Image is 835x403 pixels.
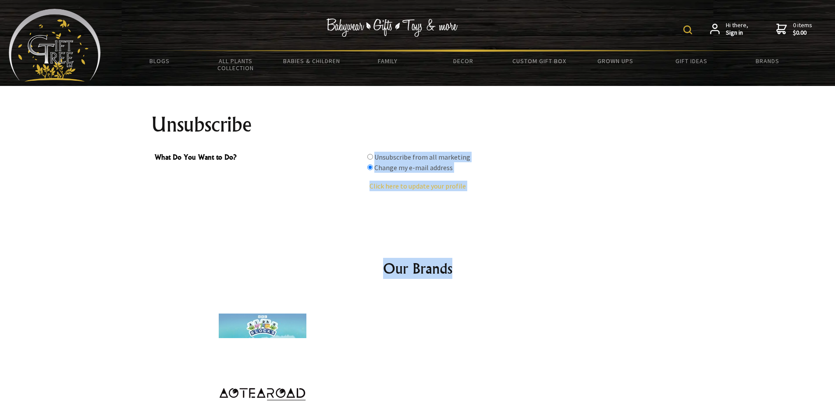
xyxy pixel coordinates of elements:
[793,29,812,37] strong: $0.00
[729,52,805,70] a: Brands
[155,152,361,164] span: What Do You Want to Do?
[274,52,349,70] a: Babies & Children
[793,21,812,37] span: 0 items
[122,52,198,70] a: BLOGS
[158,258,677,279] h2: Our Brands
[726,21,748,37] span: Hi there,
[426,52,501,70] a: Decor
[374,153,470,161] label: Unsubscribe from all marketing
[198,52,274,77] a: All Plants Collection
[710,21,748,37] a: Hi there,Sign in
[9,9,101,82] img: Babyware - Gifts - Toys and more...
[367,154,373,160] input: What Do You Want to Do?
[776,21,812,37] a: 0 items$0.00
[367,164,373,170] input: What Do You Want to Do?
[151,114,684,135] h1: Unsubscribe
[219,293,306,359] img: Alphablocks
[501,52,577,70] a: Custom Gift Box
[577,52,653,70] a: Grown Ups
[349,52,425,70] a: Family
[327,18,458,37] img: Babywear - Gifts - Toys & more
[683,25,692,34] img: product search
[726,29,748,37] strong: Sign in
[374,163,453,172] label: Change my e-mail address
[654,52,729,70] a: Gift Ideas
[370,182,466,190] a: Click here to update your profile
